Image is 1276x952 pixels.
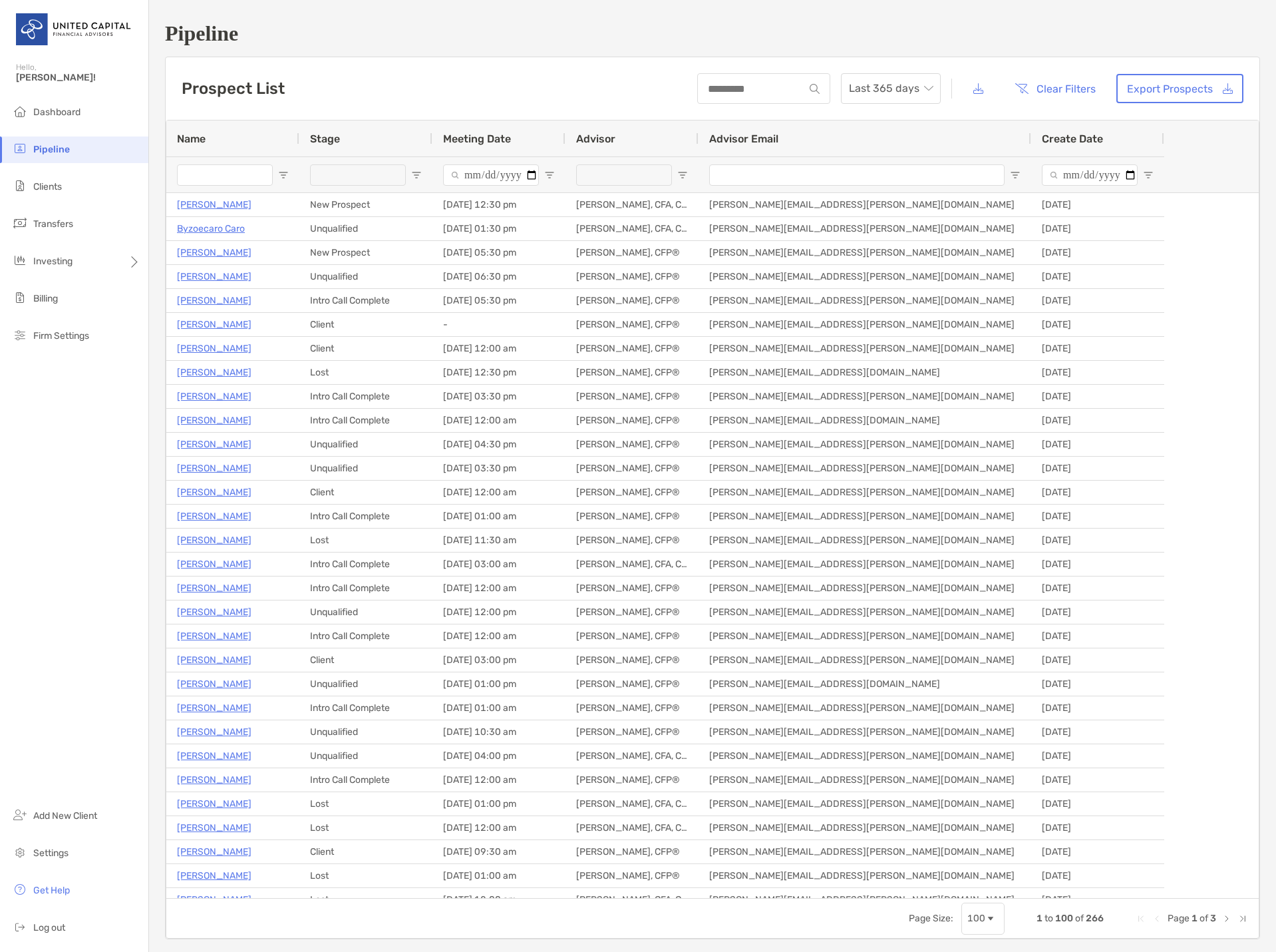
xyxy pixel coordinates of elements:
[1005,74,1106,103] button: Clear Filters
[177,460,251,477] p: [PERSON_NAME]
[299,217,432,240] div: Unqualified
[177,748,251,764] a: [PERSON_NAME]
[699,265,1031,288] div: [PERSON_NAME][EMAIL_ADDRESS][PERSON_NAME][DOMAIN_NAME]
[299,193,432,216] div: New Prospect
[12,103,28,119] img: dashboard icon
[177,867,251,884] p: [PERSON_NAME]
[33,810,97,822] span: Add New Client
[1044,913,1053,924] span: to
[177,388,251,405] a: [PERSON_NAME]
[1075,913,1084,924] span: of
[432,481,565,504] div: [DATE] 12:00 am
[1031,313,1164,336] div: [DATE]
[12,844,28,860] img: settings icon
[1031,217,1164,240] div: [DATE]
[177,244,251,261] a: [PERSON_NAME]
[699,768,1031,792] div: [PERSON_NAME][EMAIL_ADDRESS][PERSON_NAME][DOMAIN_NAME]
[33,256,73,267] span: Investing
[177,292,251,309] p: [PERSON_NAME]
[699,409,1031,432] div: [PERSON_NAME][EMAIL_ADDRESS][DOMAIN_NAME]
[1031,577,1164,600] div: [DATE]
[565,864,699,887] div: [PERSON_NAME], CFP®
[177,556,251,573] a: [PERSON_NAME]
[1031,648,1164,672] div: [DATE]
[699,433,1031,456] div: [PERSON_NAME][EMAIL_ADDRESS][PERSON_NAME][DOMAIN_NAME]
[432,768,565,792] div: [DATE] 12:00 am
[177,196,251,213] a: [PERSON_NAME]
[1031,337,1164,360] div: [DATE]
[16,5,132,53] img: United Capital Logo
[432,361,565,384] div: [DATE] 12:30 pm
[1031,529,1164,552] div: [DATE]
[699,577,1031,600] div: [PERSON_NAME][EMAIL_ADDRESS][PERSON_NAME][DOMAIN_NAME]
[33,293,58,304] span: Billing
[299,768,432,792] div: Intro Call Complete
[12,807,28,823] img: add_new_client icon
[299,265,432,288] div: Unqualified
[177,628,251,644] a: [PERSON_NAME]
[1042,132,1103,145] span: Create Date
[33,218,73,230] span: Transfers
[432,840,565,863] div: [DATE] 09:30 am
[565,433,699,456] div: [PERSON_NAME], CFP®
[1055,913,1073,924] span: 100
[12,252,28,268] img: investing icon
[1031,624,1164,648] div: [DATE]
[565,409,699,432] div: [PERSON_NAME], CFP®
[177,268,251,285] p: [PERSON_NAME]
[432,577,565,600] div: [DATE] 12:00 am
[432,385,565,408] div: [DATE] 03:30 pm
[299,672,432,696] div: Unqualified
[565,768,699,792] div: [PERSON_NAME], CFP®
[12,290,28,306] img: billing icon
[1010,170,1021,180] button: Open Filter Menu
[565,265,699,288] div: [PERSON_NAME], CFP®
[177,796,251,812] p: [PERSON_NAME]
[1199,913,1208,924] span: of
[565,289,699,312] div: [PERSON_NAME], CFP®
[432,816,565,839] div: [DATE] 12:00 am
[1116,74,1243,103] a: Export Prospects
[432,744,565,768] div: [DATE] 04:00 pm
[177,891,251,908] p: [PERSON_NAME]
[1031,864,1164,887] div: [DATE]
[544,170,555,180] button: Open Filter Menu
[432,672,565,696] div: [DATE] 01:00 pm
[565,648,699,672] div: [PERSON_NAME], CFP®
[432,505,565,528] div: [DATE] 01:00 am
[1031,816,1164,839] div: [DATE]
[33,107,80,118] span: Dashboard
[299,241,432,264] div: New Prospect
[1031,720,1164,744] div: [DATE]
[1031,385,1164,408] div: [DATE]
[165,21,1260,46] h1: Pipeline
[699,289,1031,312] div: [PERSON_NAME][EMAIL_ADDRESS][PERSON_NAME][DOMAIN_NAME]
[299,577,432,600] div: Intro Call Complete
[709,164,1005,186] input: Advisor Email Filter Input
[1031,553,1164,576] div: [DATE]
[699,744,1031,768] div: [PERSON_NAME][EMAIL_ADDRESS][PERSON_NAME][DOMAIN_NAME]
[432,648,565,672] div: [DATE] 03:00 pm
[1221,913,1232,924] div: Next Page
[432,864,565,887] div: [DATE] 01:00 am
[699,840,1031,863] div: [PERSON_NAME][EMAIL_ADDRESS][PERSON_NAME][DOMAIN_NAME]
[1143,170,1154,180] button: Open Filter Menu
[16,72,140,83] span: [PERSON_NAME]!
[411,170,422,180] button: Open Filter Menu
[177,676,251,692] p: [PERSON_NAME]
[33,922,65,933] span: Log out
[299,385,432,408] div: Intro Call Complete
[810,84,820,94] img: input icon
[1152,913,1162,924] div: Previous Page
[299,792,432,816] div: Lost
[565,457,699,480] div: [PERSON_NAME], CFP®
[177,820,251,836] p: [PERSON_NAME]
[1168,913,1190,924] span: Page
[677,170,688,180] button: Open Filter Menu
[432,624,565,648] div: [DATE] 12:00 am
[576,132,615,145] span: Advisor
[299,816,432,839] div: Lost
[1031,241,1164,264] div: [DATE]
